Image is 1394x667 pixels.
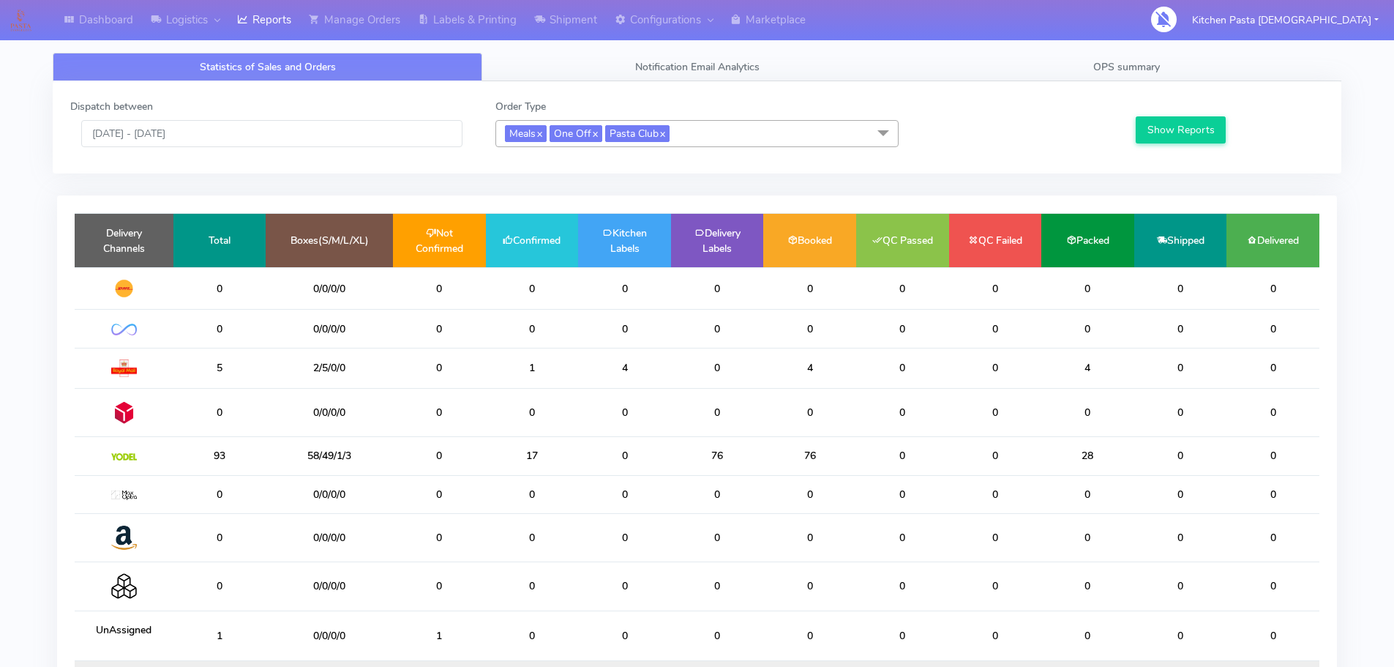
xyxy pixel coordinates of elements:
td: 0 [949,611,1042,660]
td: 28 [1041,437,1134,475]
span: Notification Email Analytics [635,60,760,74]
td: 0 [173,267,266,310]
td: 0/0/0/0 [266,611,393,660]
td: QC Passed [856,214,949,267]
td: 4 [578,348,671,388]
td: 0 [949,475,1042,513]
img: Royal Mail [111,359,137,377]
td: 0 [856,611,949,660]
td: Total [173,214,266,267]
td: 2/5/0/0 [266,348,393,388]
td: 0 [671,513,764,562]
td: 0 [949,310,1042,348]
td: 0/0/0/0 [266,388,393,436]
td: Delivery Channels [75,214,173,267]
td: 0 [486,513,579,562]
td: 0 [1134,388,1227,436]
td: 0 [486,611,579,660]
td: 76 [763,437,856,475]
img: DPD [111,400,137,425]
td: 0 [856,267,949,310]
button: Show Reports [1136,116,1226,144]
td: 17 [486,437,579,475]
td: 0 [763,388,856,436]
td: 0 [1041,475,1134,513]
td: 0 [578,310,671,348]
td: 0 [949,388,1042,436]
td: 0 [486,267,579,310]
td: 0 [393,388,486,436]
td: Delivery Labels [671,214,764,267]
img: Collection [111,573,137,599]
span: Pasta Club [605,125,670,142]
td: 0 [671,310,764,348]
td: 0 [393,562,486,611]
td: 0 [763,611,856,660]
td: 0 [1226,611,1319,660]
span: One Off [550,125,602,142]
td: 0/0/0/0 [266,562,393,611]
a: x [536,125,542,141]
td: 0/0/0/0 [266,475,393,513]
td: 0 [1134,437,1227,475]
td: 0 [671,475,764,513]
td: 0 [486,562,579,611]
td: 0 [1041,611,1134,660]
td: 0 [578,513,671,562]
td: 0 [671,562,764,611]
td: 0 [393,437,486,475]
td: 0 [1226,267,1319,310]
a: x [659,125,665,141]
td: 0 [578,267,671,310]
td: 0 [1134,310,1227,348]
td: Shipped [1134,214,1227,267]
span: OPS summary [1093,60,1160,74]
td: 0 [486,475,579,513]
td: 0 [173,388,266,436]
td: 0 [578,388,671,436]
td: 0 [486,310,579,348]
td: 0 [1041,513,1134,562]
td: 1 [173,611,266,660]
input: Pick the Daterange [81,120,462,147]
td: 0 [578,562,671,611]
td: 0 [763,562,856,611]
td: 0 [393,513,486,562]
td: 0 [1226,437,1319,475]
img: Yodel [111,453,137,461]
td: 0 [1134,267,1227,310]
td: 0 [949,267,1042,310]
td: 0 [173,310,266,348]
td: 0/0/0/0 [266,310,393,348]
td: 0 [1226,310,1319,348]
img: Amazon [111,525,137,551]
td: 0 [763,513,856,562]
td: 0 [763,310,856,348]
td: 1 [486,348,579,388]
td: 0 [763,475,856,513]
td: 0/0/0/0 [266,513,393,562]
td: 0 [1226,513,1319,562]
td: 0 [393,310,486,348]
td: Kitchen Labels [578,214,671,267]
td: 0 [949,437,1042,475]
td: 0 [486,388,579,436]
td: 93 [173,437,266,475]
img: OnFleet [111,324,137,336]
td: Boxes(S/M/L/XL) [266,214,393,267]
td: 0 [856,437,949,475]
td: 0 [173,562,266,611]
td: 0/0/0/0 [266,267,393,310]
td: 0 [173,513,266,562]
td: 0 [671,611,764,660]
td: 0 [856,310,949,348]
img: DHL [111,279,137,298]
td: 4 [763,348,856,388]
td: 0 [1041,310,1134,348]
td: QC Failed [949,214,1042,267]
td: 0 [856,562,949,611]
td: 0 [173,475,266,513]
td: 0 [671,388,764,436]
td: 1 [393,611,486,660]
span: Statistics of Sales and Orders [200,60,336,74]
